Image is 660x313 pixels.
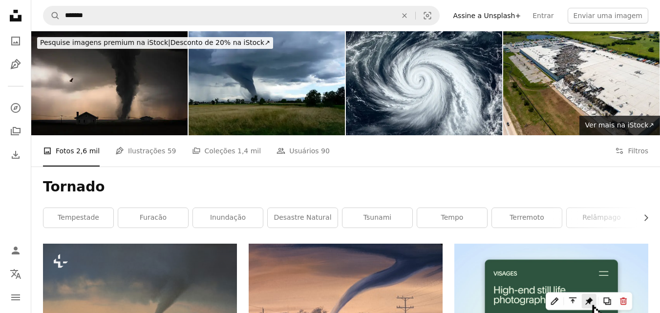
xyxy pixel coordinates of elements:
[6,55,25,74] a: Ilustrações
[237,146,261,156] span: 1,4 mil
[492,208,562,228] a: terremoto
[43,6,60,25] button: Pesquise na Unsplash
[6,122,25,141] a: Coleções
[193,208,263,228] a: inundação
[31,31,188,135] img: Twister se move em direção à casa rural
[40,39,170,46] span: Pesquise imagens premium na iStock |
[31,31,279,55] a: Pesquise imagens premium na iStock|Desconto de 20% na iStock↗
[321,146,330,156] span: 90
[416,6,439,25] button: Pesquisa visual
[6,264,25,284] button: Idioma
[6,31,25,51] a: Fotos
[568,8,648,23] button: Enviar uma imagem
[115,135,176,167] a: Ilustrações 59
[43,208,113,228] a: tempestade
[43,304,237,313] a: um grande tornado está saindo de um campo
[6,241,25,260] a: Entrar / Cadastrar-se
[417,208,487,228] a: tempo
[447,8,527,23] a: Assine a Unsplash+
[6,6,25,27] a: Início — Unsplash
[346,31,502,135] img: Tufão, tempestade, vendaval, supertempestade
[37,37,273,49] div: Desconto de 20% na iStock ↗
[277,135,330,167] a: Usuários 90
[43,178,648,196] h1: Tornado
[567,208,637,228] a: relâmpago
[579,116,660,135] a: Ver mais na iStock↗
[6,288,25,307] button: Menu
[6,98,25,118] a: Explorar
[394,6,415,25] button: Limpar
[527,8,559,23] a: Entrar
[615,135,648,167] button: Filtros
[168,146,176,156] span: 59
[192,135,261,167] a: Coleções 1,4 mil
[637,208,648,228] button: rolar lista para a direita
[6,145,25,165] a: Histórico de downloads
[585,121,654,129] span: Ver mais na iStock ↗
[118,208,188,228] a: furacão
[43,6,440,25] form: Pesquise conteúdo visual em todo o site
[503,31,660,135] img: Armazém devastado por tornado. Danos graves a edifícios industriais na zona rural de Oklahoma
[342,208,412,228] a: tsunami
[189,31,345,135] img: Tornado over cultivated fields
[268,208,338,228] a: desastre natural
